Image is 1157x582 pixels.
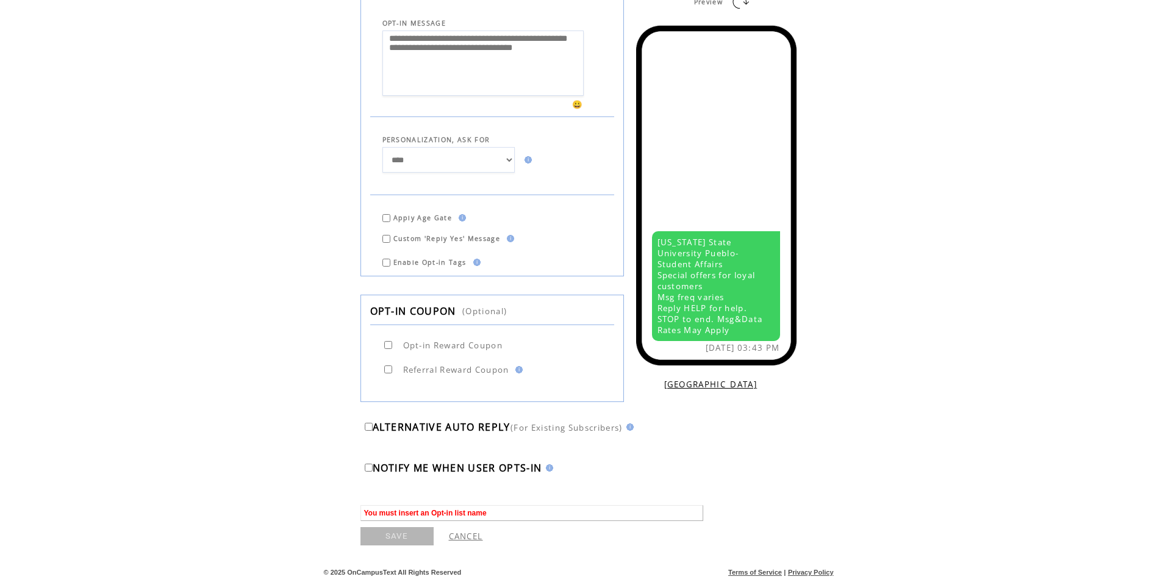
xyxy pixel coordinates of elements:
[324,569,462,576] span: © 2025 OnCampusText All Rights Reserved
[370,304,456,318] span: OPT-IN COUPON
[503,235,514,242] img: help.gif
[393,214,453,222] span: Apply Age Gate
[360,527,434,545] a: SAVE
[521,156,532,163] img: help.gif
[393,234,501,243] span: Custom 'Reply Yes' Message
[382,19,446,27] span: OPT-IN MESSAGE
[403,364,509,375] span: Referral Reward Coupon
[623,423,634,431] img: help.gif
[542,464,553,472] img: help.gif
[403,340,503,351] span: Opt-in Reward Coupon
[393,258,467,267] span: Enable Opt-in Tags
[360,505,703,521] span: You must insert an Opt-in list name
[788,569,834,576] a: Privacy Policy
[572,99,583,110] span: 😀
[512,366,523,373] img: help.gif
[449,531,483,542] a: CANCEL
[462,306,507,317] span: (Optional)
[664,379,758,390] a: [GEOGRAPHIC_DATA]
[510,422,623,433] span: (For Existing Subscribers)
[470,259,481,266] img: help.gif
[657,237,763,336] span: [US_STATE] State University Pueblo- Student Affairs Special offers for loyal customers Msg freq v...
[382,135,490,144] span: PERSONALIZATION, ASK FOR
[455,214,466,221] img: help.gif
[373,461,542,475] span: NOTIFY ME WHEN USER OPTS-IN
[373,420,510,434] span: ALTERNATIVE AUTO REPLY
[728,569,782,576] a: Terms of Service
[784,569,786,576] span: |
